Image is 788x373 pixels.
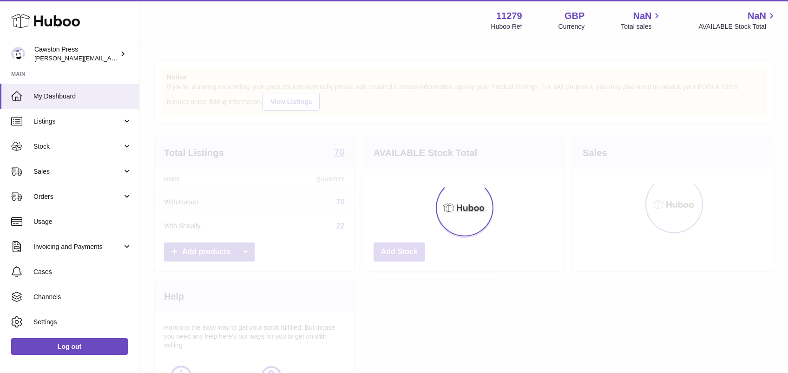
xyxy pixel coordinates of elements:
[633,10,651,22] span: NaN
[33,293,132,301] span: Channels
[34,54,236,62] span: [PERSON_NAME][EMAIL_ADDRESS][PERSON_NAME][DOMAIN_NAME]
[33,268,132,276] span: Cases
[748,10,766,22] span: NaN
[33,192,122,201] span: Orders
[558,22,585,31] div: Currency
[33,318,132,327] span: Settings
[496,10,522,22] strong: 11279
[33,242,122,251] span: Invoicing and Payments
[621,10,662,31] a: NaN Total sales
[621,22,662,31] span: Total sales
[34,45,118,63] div: Cawston Press
[11,47,25,61] img: thomas.carson@cawstonpress.com
[33,117,122,126] span: Listings
[33,167,122,176] span: Sales
[698,22,777,31] span: AVAILABLE Stock Total
[565,10,584,22] strong: GBP
[11,338,128,355] a: Log out
[33,217,132,226] span: Usage
[491,22,522,31] div: Huboo Ref
[698,10,777,31] a: NaN AVAILABLE Stock Total
[33,92,132,101] span: My Dashboard
[33,142,122,151] span: Stock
